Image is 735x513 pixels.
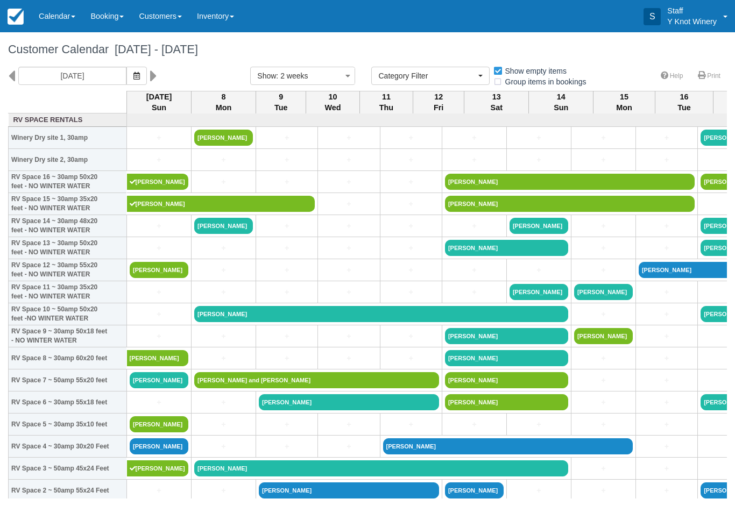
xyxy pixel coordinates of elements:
[9,325,127,347] th: RV Space 9 ~ 30amp 50x18 feet - NO WINTER WATER
[11,115,124,125] a: RV Space Rentals
[259,394,439,410] a: [PERSON_NAME]
[9,127,127,149] th: Winery Dry site 1, 30amp
[639,375,695,386] a: +
[321,220,377,232] a: +
[9,414,127,436] th: RV Space 5 ~ 30amp 35x10 feet
[445,482,504,498] a: [PERSON_NAME]
[259,220,315,232] a: +
[574,243,633,254] a: +
[321,132,377,144] a: +
[194,397,253,408] a: +
[194,441,253,452] a: +
[493,67,575,74] span: Show empty items
[9,281,127,303] th: RV Space 11 ~ 30amp 35x20 feet - NO WINTER WATER
[639,353,695,364] a: +
[445,220,504,232] a: +
[639,132,695,144] a: +
[654,68,690,84] a: Help
[130,416,188,432] a: [PERSON_NAME]
[194,154,253,166] a: +
[192,91,256,113] th: 8 Mon
[383,198,439,210] a: +
[574,375,633,386] a: +
[130,154,188,166] a: +
[574,397,633,408] a: +
[371,67,490,85] button: Category Filter
[194,353,253,364] a: +
[574,309,633,320] a: +
[321,353,377,364] a: +
[9,391,127,414] th: RV Space 6 ~ 30amp 55x18 feet
[639,243,695,254] a: +
[321,265,377,276] a: +
[194,130,253,146] a: [PERSON_NAME]
[413,91,464,113] th: 12 Fri
[130,438,188,454] a: [PERSON_NAME]
[639,485,695,496] a: +
[259,331,315,342] a: +
[9,193,127,215] th: RV Space 15 ~ 30amp 35x20 feet - NO WINTER WATER
[383,154,439,166] a: +
[445,265,504,276] a: +
[259,132,315,144] a: +
[250,67,355,85] button: Show: 2 weeks
[383,438,633,454] a: [PERSON_NAME]
[321,154,377,166] a: +
[109,42,198,56] span: [DATE] - [DATE]
[194,331,253,342] a: +
[9,149,127,171] th: Winery Dry site 2, 30amp
[493,63,574,79] label: Show empty items
[259,243,315,254] a: +
[259,441,315,452] a: +
[194,176,253,188] a: +
[510,154,568,166] a: +
[194,218,253,234] a: [PERSON_NAME]
[194,306,568,322] a: [PERSON_NAME]
[510,485,568,496] a: +
[9,215,127,237] th: RV Space 14 ~ 30amp 48x20 feet - NO WINTER WATER
[9,480,127,502] th: RV Space 2 ~ 50amp 55x24 Feet
[383,265,439,276] a: +
[8,9,24,25] img: checkfront-main-nav-mini-logo.png
[259,265,315,276] a: +
[639,463,695,474] a: +
[510,218,568,234] a: [PERSON_NAME]
[493,74,593,90] label: Group items in bookings
[639,309,695,320] a: +
[493,77,595,85] span: Group items in bookings
[9,347,127,369] th: RV Space 8 ~ 30amp 60x20 feet
[127,174,189,190] a: [PERSON_NAME]
[639,331,695,342] a: +
[445,350,568,366] a: [PERSON_NAME]
[130,243,188,254] a: +
[259,482,439,498] a: [PERSON_NAME]
[259,353,315,364] a: +
[321,243,377,254] a: +
[445,328,568,344] a: [PERSON_NAME]
[639,154,695,166] a: +
[510,284,568,300] a: [PERSON_NAME]
[639,287,695,298] a: +
[130,331,188,342] a: +
[574,220,633,232] a: +
[130,287,188,298] a: +
[130,309,188,320] a: +
[276,72,308,80] span: : 2 weeks
[130,397,188,408] a: +
[194,243,253,254] a: +
[259,176,315,188] a: +
[574,265,633,276] a: +
[383,176,439,188] a: +
[574,284,633,300] a: [PERSON_NAME]
[574,419,633,430] a: +
[510,265,568,276] a: +
[127,196,315,212] a: [PERSON_NAME]
[321,176,377,188] a: +
[359,91,413,113] th: 11 Thu
[9,436,127,458] th: RV Space 4 ~ 30amp 30x20 Feet
[383,419,439,430] a: +
[194,419,253,430] a: +
[130,485,188,496] a: +
[445,394,568,410] a: [PERSON_NAME]
[130,372,188,388] a: [PERSON_NAME]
